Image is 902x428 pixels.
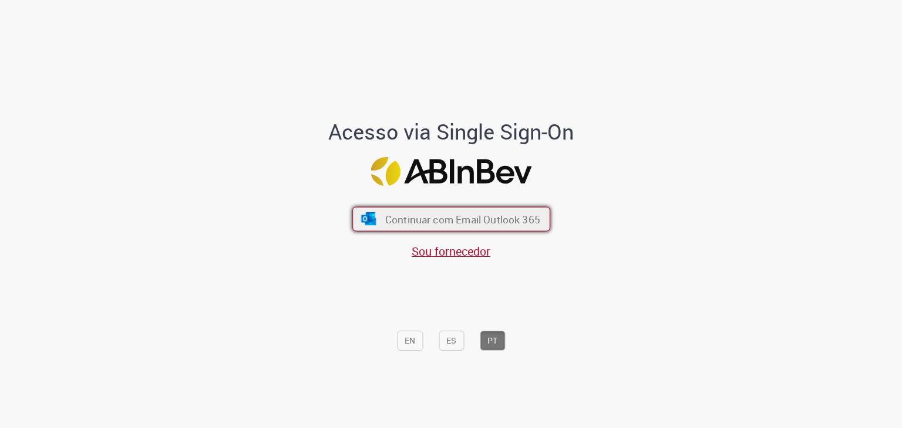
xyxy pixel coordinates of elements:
[360,212,377,225] img: ícone Azure/Microsoft 360
[385,212,540,226] span: Continuar com Email Outlook 365
[288,120,614,144] h1: Acesso via Single Sign-On
[480,331,505,351] button: PT
[412,243,490,259] a: Sou fornecedor
[352,207,550,232] button: ícone Azure/Microsoft 360 Continuar com Email Outlook 365
[439,331,464,351] button: ES
[397,331,423,351] button: EN
[371,157,531,186] img: Logo ABInBev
